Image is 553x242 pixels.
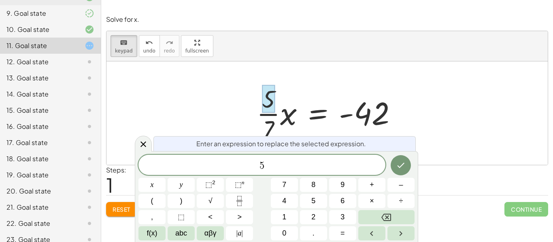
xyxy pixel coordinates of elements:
[85,122,94,131] i: Task not started.
[212,179,215,185] sup: 2
[358,178,385,192] button: Plus
[175,228,187,239] span: abc
[85,41,94,51] i: Task started.
[329,210,356,224] button: 3
[151,212,153,223] span: ,
[85,89,94,99] i: Task not started.
[391,155,411,175] button: Done
[113,206,130,213] span: Reset
[138,178,166,192] button: x
[311,196,315,206] span: 5
[300,226,327,240] button: .
[166,38,173,48] i: redo
[6,105,72,115] div: 15. Goal state
[271,194,298,208] button: 4
[120,38,128,48] i: keyboard
[180,196,183,206] span: )
[111,35,137,57] button: keyboardkeypad
[6,170,72,180] div: 19. Goal state
[168,194,195,208] button: )
[340,212,345,223] span: 3
[168,178,195,192] button: y
[85,170,94,180] i: Task not started.
[311,212,315,223] span: 2
[300,178,327,192] button: 8
[387,194,415,208] button: Divide
[208,212,213,223] span: <
[6,122,72,131] div: 16. Goal state
[271,226,298,240] button: 0
[208,196,213,206] span: √
[204,228,217,239] span: αβγ
[106,166,126,174] label: Steps:
[151,179,154,190] span: x
[139,35,160,57] button: undoundo
[106,173,113,197] span: 1
[85,154,94,164] i: Task not started.
[300,210,327,224] button: 2
[85,202,94,212] i: Task not started.
[311,179,315,190] span: 8
[85,138,94,147] i: Task not started.
[399,196,403,206] span: ÷
[358,210,415,224] button: Backspace
[235,181,242,189] span: ⬚
[138,194,166,208] button: (
[181,35,213,57] button: fullscreen
[282,196,286,206] span: 4
[196,139,366,149] span: Enter an expression to replace the selected expression.
[85,186,94,196] i: Task not started.
[6,202,72,212] div: 21. Goal state
[329,178,356,192] button: 9
[85,73,94,83] i: Task not started.
[241,229,243,237] span: |
[6,138,72,147] div: 17. Goal state
[358,194,385,208] button: Times
[340,179,345,190] span: 9
[271,210,298,224] button: 1
[6,8,72,18] div: 9. Goal state
[138,226,166,240] button: Functions
[160,35,179,57] button: redoredo
[340,228,345,239] span: =
[185,48,209,54] span: fullscreen
[106,15,548,24] p: Solve for x.
[282,212,286,223] span: 1
[197,226,224,240] button: Greek alphabet
[197,194,224,208] button: Square root
[236,228,243,239] span: a
[164,48,175,54] span: redo
[226,178,253,192] button: Superscript
[271,178,298,192] button: 7
[147,228,157,239] span: f(x)
[242,179,245,185] sup: n
[6,41,72,51] div: 11. Goal state
[145,38,153,48] i: undo
[358,226,385,240] button: Left arrow
[6,73,72,83] div: 13. Goal state
[282,228,286,239] span: 0
[340,196,345,206] span: 6
[178,212,185,223] span: ⬚
[85,105,94,115] i: Task not started.
[300,194,327,208] button: 5
[6,57,72,67] div: 12. Goal state
[387,178,415,192] button: Minus
[226,210,253,224] button: Greater than
[237,212,242,223] span: >
[329,226,356,240] button: Equals
[115,48,133,54] span: keypad
[226,226,253,240] button: Absolute value
[313,228,315,239] span: .
[399,179,403,190] span: –
[6,89,72,99] div: 14. Goal state
[387,226,415,240] button: Right arrow
[6,186,72,196] div: 20. Goal state
[85,219,94,228] i: Task not started.
[226,194,253,208] button: Fraction
[85,57,94,67] i: Task not started.
[180,179,183,190] span: y
[6,219,72,228] div: 22. Goal state
[370,196,374,206] span: ×
[85,25,94,34] i: Task finished and correct.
